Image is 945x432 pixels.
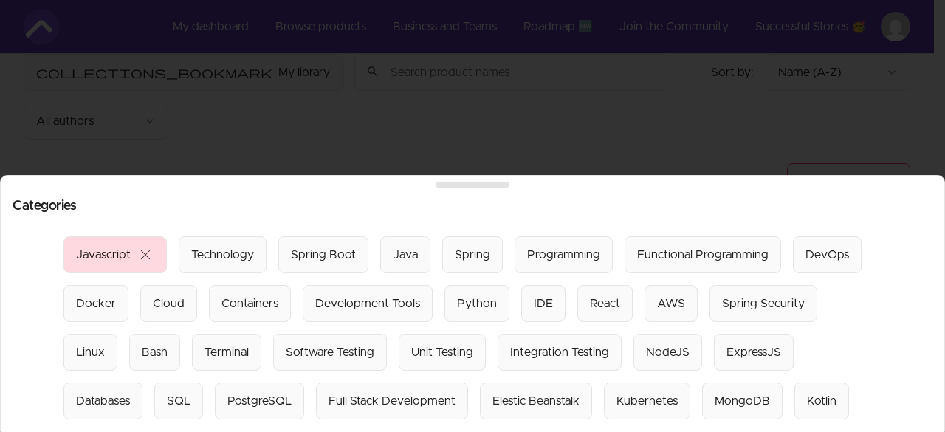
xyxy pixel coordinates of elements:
[637,246,769,264] div: Functional Programming
[616,392,678,410] div: Kubernetes
[76,295,116,312] div: Docker
[527,246,600,264] div: Programming
[205,343,249,361] div: Terminal
[76,246,131,264] div: Javascript
[76,392,130,410] div: Databases
[646,343,690,361] div: NodeJS
[722,295,805,312] div: Spring Security
[457,295,497,312] div: Python
[315,295,420,312] div: Development Tools
[657,295,685,312] div: AWS
[221,295,278,312] div: Containers
[411,343,473,361] div: Unit Testing
[153,295,185,312] div: Cloud
[191,246,254,264] div: Technology
[805,246,849,264] div: DevOps
[590,295,620,312] div: React
[393,246,418,264] div: Java
[329,392,456,410] div: Full Stack Development
[534,295,553,312] div: IDE
[167,392,190,410] div: SQL
[455,246,490,264] div: Spring
[807,392,836,410] div: Kotlin
[137,246,154,264] span: close
[142,343,168,361] div: Bash
[715,392,770,410] div: MongoDB
[227,392,292,410] div: PostgreSQL
[291,246,356,264] div: Spring Boot
[76,343,105,361] div: Linux
[726,343,781,361] div: ExpressJS
[13,199,932,213] h2: Categories
[510,343,609,361] div: Integration Testing
[492,392,580,410] div: Elestic Beanstalk
[286,343,374,361] div: Software Testing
